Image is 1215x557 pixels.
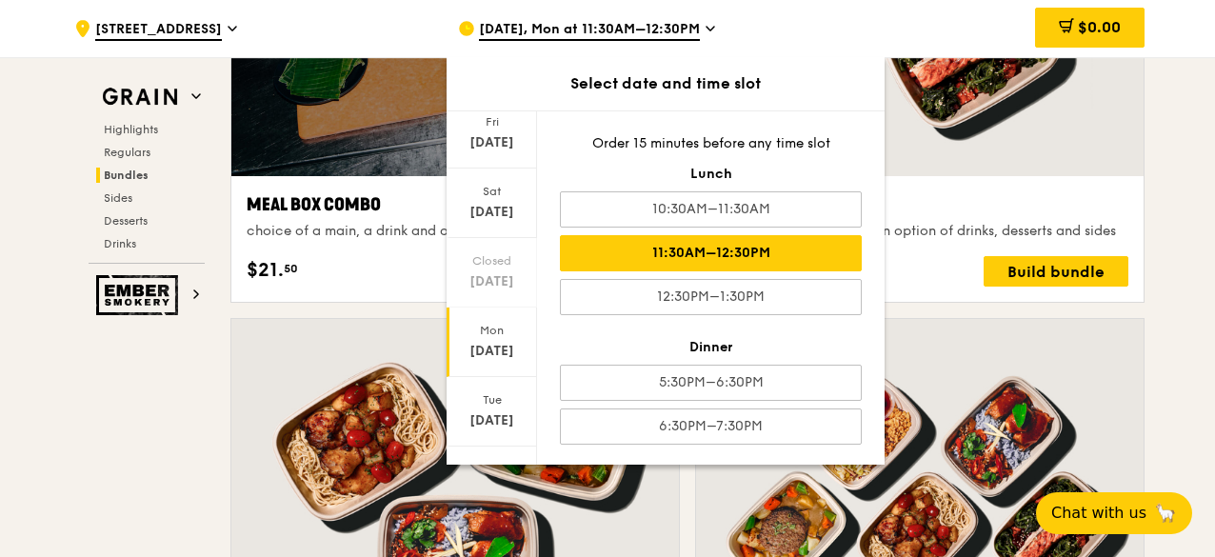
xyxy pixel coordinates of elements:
[449,342,534,361] div: [DATE]
[479,20,700,41] span: [DATE], Mon at 11:30AM–12:30PM
[104,123,158,136] span: Highlights
[449,411,534,430] div: [DATE]
[560,134,862,153] div: Order 15 minutes before any time slot
[1154,502,1177,525] span: 🦙
[984,256,1128,287] div: Build bundle
[247,222,664,241] div: choice of a main, a drink and a side or dessert
[449,272,534,291] div: [DATE]
[560,338,862,357] div: Dinner
[247,256,284,285] span: $21.
[449,462,534,477] div: Wed
[104,146,150,159] span: Regulars
[96,80,184,114] img: Grain web logo
[449,184,534,199] div: Sat
[449,114,534,129] div: Fri
[560,235,862,271] div: 11:30AM–12:30PM
[247,191,664,218] div: Meal Box Combo
[560,279,862,315] div: 12:30PM–1:30PM
[104,169,149,182] span: Bundles
[95,20,222,41] span: [STREET_ADDRESS]
[711,191,1128,218] div: Twosome
[447,72,885,95] div: Select date and time slot
[560,191,862,228] div: 10:30AM–11:30AM
[1051,502,1146,525] span: Chat with us
[449,253,534,269] div: Closed
[104,191,132,205] span: Sides
[449,392,534,408] div: Tue
[560,365,862,401] div: 5:30PM–6:30PM
[449,323,534,338] div: Mon
[104,237,136,250] span: Drinks
[560,165,862,184] div: Lunch
[96,275,184,315] img: Ember Smokery web logo
[560,408,862,445] div: 6:30PM–7:30PM
[711,222,1128,241] div: choice of two mains and an option of drinks, desserts and sides
[104,214,148,228] span: Desserts
[1078,18,1121,36] span: $0.00
[449,203,534,222] div: [DATE]
[449,133,534,152] div: [DATE]
[284,261,298,276] span: 50
[1036,492,1192,534] button: Chat with us🦙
